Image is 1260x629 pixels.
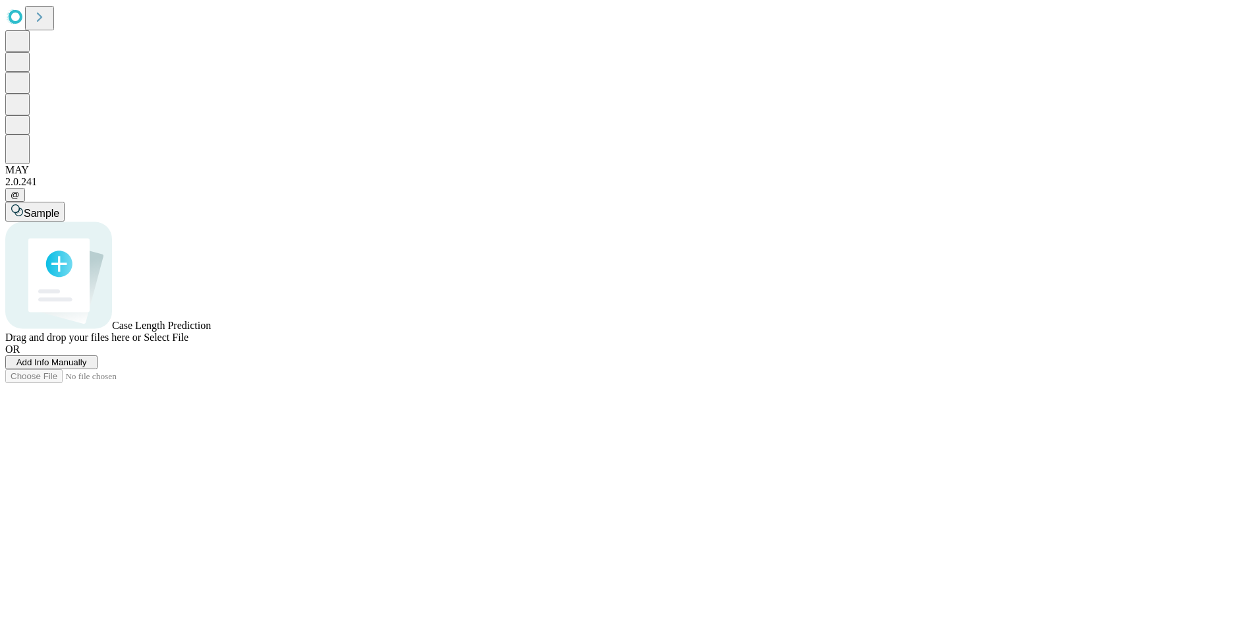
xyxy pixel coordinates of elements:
span: Drag and drop your files here or [5,332,141,343]
span: Case Length Prediction [112,320,211,331]
span: Select File [144,332,188,343]
span: OR [5,344,20,355]
button: Sample [5,202,65,222]
span: Sample [24,208,59,219]
button: @ [5,188,25,202]
div: MAY [5,164,1255,176]
button: Add Info Manually [5,355,98,369]
span: @ [11,190,20,200]
div: 2.0.241 [5,176,1255,188]
span: Add Info Manually [16,357,87,367]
